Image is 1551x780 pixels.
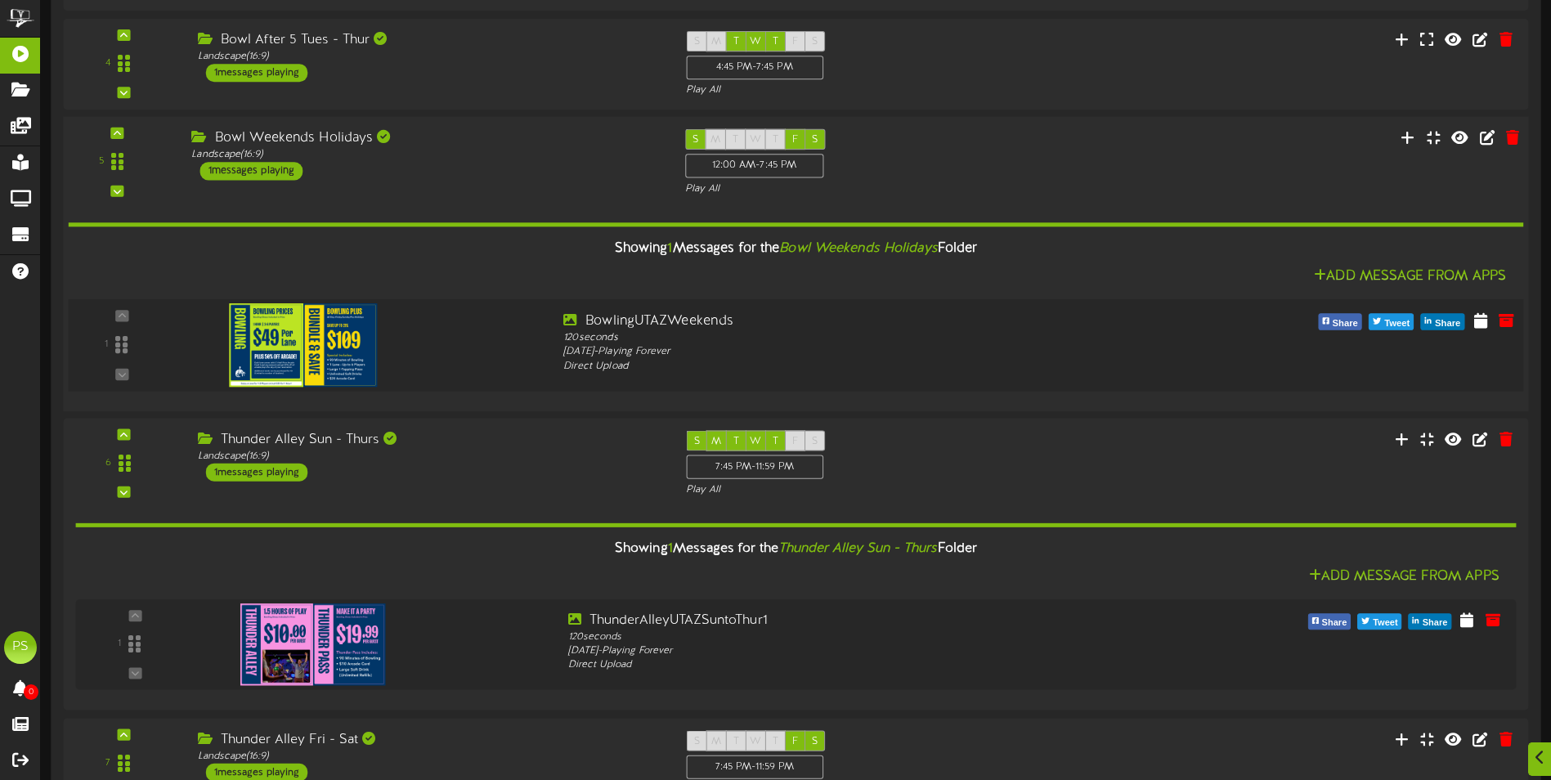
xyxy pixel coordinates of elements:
[568,659,1144,673] div: Direct Upload
[733,436,739,447] span: T
[686,483,1028,497] div: Play All
[206,464,307,482] div: 1 messages playing
[750,436,761,447] span: W
[1369,615,1401,633] span: Tweet
[1304,567,1504,587] button: Add Message From Apps
[198,431,661,450] div: Thunder Alley Sun - Thurs
[1369,314,1414,330] button: Tweet
[711,736,721,747] span: M
[694,36,700,47] span: S
[812,134,818,146] span: S
[792,134,798,146] span: F
[191,148,660,162] div: Landscape ( 16:9 )
[773,36,778,47] span: T
[563,331,1150,346] div: 120 seconds
[711,436,721,447] span: M
[812,36,818,47] span: S
[1308,614,1352,630] button: Share
[568,612,1144,630] div: ThunderAlleyUTAZSuntoThur1
[198,450,661,464] div: Landscape ( 16:9 )
[1419,615,1451,633] span: Share
[686,755,823,779] div: 7:45 PM - 11:59 PM
[191,129,660,148] div: Bowl Weekends Holidays
[812,736,818,747] span: S
[1432,315,1464,333] span: Share
[24,684,38,700] span: 0
[792,36,798,47] span: F
[733,736,739,747] span: T
[773,134,778,146] span: T
[200,163,303,181] div: 1 messages playing
[240,603,385,685] img: 00c36cdd-46bd-40bd-b418-7777b2c555b2.jpg
[563,345,1150,360] div: [DATE] - Playing Forever
[750,36,761,47] span: W
[792,436,798,447] span: F
[1421,314,1465,330] button: Share
[685,182,1030,196] div: Play All
[1319,615,1351,633] span: Share
[733,36,739,47] span: T
[694,736,700,747] span: S
[105,456,111,470] div: 6
[711,134,720,146] span: M
[686,56,823,79] div: 4:45 PM - 7:45 PM
[667,241,672,256] span: 1
[1318,314,1362,330] button: Share
[812,436,818,447] span: S
[773,736,778,747] span: T
[750,134,761,146] span: W
[773,436,778,447] span: T
[1409,614,1452,630] button: Share
[563,312,1150,331] div: BowlingUTAZWeekends
[56,231,1535,267] div: Showing Messages for the Folder
[1329,315,1360,333] span: Share
[711,36,721,47] span: M
[733,134,738,146] span: T
[229,303,378,387] img: 40dc5e9a-e8c0-4e26-865b-11e7fc74b21c.jpg
[1357,614,1401,630] button: Tweet
[750,736,761,747] span: W
[563,360,1150,374] div: Direct Upload
[686,83,1028,97] div: Play All
[4,631,37,664] div: PS
[778,541,938,556] i: Thunder Alley Sun - Thurs
[206,64,307,82] div: 1 messages playing
[568,645,1144,659] div: [DATE] - Playing Forever
[198,31,661,50] div: Bowl After 5 Tues - Thur
[668,541,673,556] span: 1
[63,531,1528,567] div: Showing Messages for the Folder
[779,241,937,256] i: Bowl Weekends Holidays
[686,455,823,479] div: 7:45 PM - 11:59 PM
[694,436,700,447] span: S
[198,750,661,764] div: Landscape ( 16:9 )
[198,50,661,64] div: Landscape ( 16:9 )
[792,736,798,747] span: F
[198,731,661,750] div: Thunder Alley Fri - Sat
[1381,315,1413,333] span: Tweet
[1309,267,1511,287] button: Add Message From Apps
[693,134,698,146] span: S
[568,630,1144,644] div: 120 seconds
[685,154,823,178] div: 12:00 AM - 7:45 PM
